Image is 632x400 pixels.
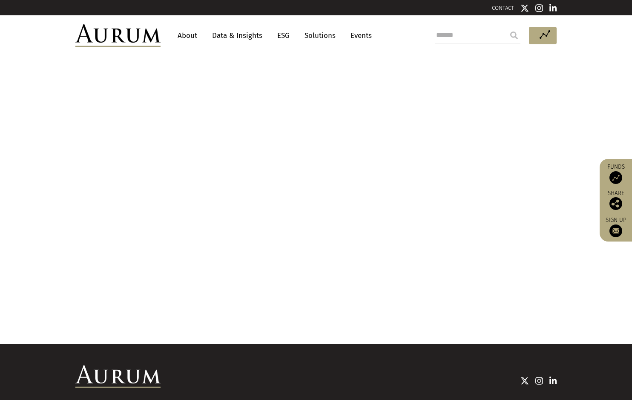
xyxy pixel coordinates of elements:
[346,28,372,43] a: Events
[300,28,340,43] a: Solutions
[208,28,267,43] a: Data & Insights
[609,197,622,210] img: Share this post
[506,27,523,44] input: Submit
[549,377,557,385] img: Linkedin icon
[604,190,628,210] div: Share
[75,365,161,388] img: Aurum Logo
[520,4,529,12] img: Twitter icon
[549,4,557,12] img: Linkedin icon
[609,171,622,184] img: Access Funds
[520,377,529,385] img: Twitter icon
[535,4,543,12] img: Instagram icon
[535,377,543,385] img: Instagram icon
[75,24,161,47] img: Aurum
[604,163,628,184] a: Funds
[492,5,514,11] a: CONTACT
[609,224,622,237] img: Sign up to our newsletter
[273,28,294,43] a: ESG
[604,216,628,237] a: Sign up
[173,28,201,43] a: About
